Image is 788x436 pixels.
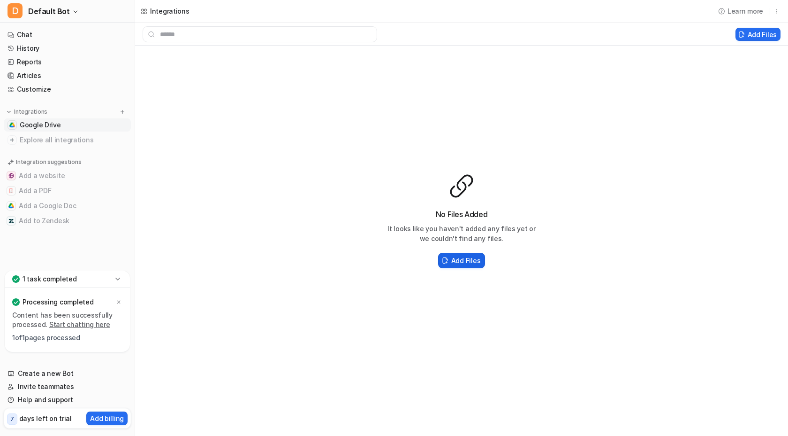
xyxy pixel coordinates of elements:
[451,256,480,265] h2: Add Files
[19,413,72,423] p: days left on trial
[20,120,61,130] span: Google Drive
[8,135,17,145] img: explore all integrations
[4,118,131,132] a: Google DriveGoogle Drive
[8,188,14,194] img: Add a PDF
[4,213,131,228] button: Add to ZendeskAdd to Zendesk
[4,183,131,198] button: Add a PDFAdd a PDF
[9,122,15,128] img: Google Drive
[119,109,126,115] img: menu_add.svg
[28,5,70,18] span: Default Bot
[23,274,77,284] p: 1 task completed
[20,132,127,148] span: Explore all integrations
[12,311,122,329] p: Content has been successfully processed.
[4,42,131,55] a: History
[438,253,485,268] button: Add Files
[86,412,128,425] button: Add billing
[16,158,81,166] p: Integration suggestions
[4,28,131,41] a: Chat
[4,83,131,96] a: Customize
[4,198,131,213] button: Add a Google DocAdd a Google Doc
[150,6,189,16] div: Integrations
[23,297,93,307] p: Processing completed
[386,209,537,220] h3: No Files Added
[727,6,763,16] span: Learn more
[386,224,537,243] p: It looks like you haven't added any files yet or we couldn't find any files.
[4,69,131,82] a: Articles
[4,393,131,406] a: Help and support
[8,3,23,18] span: D
[8,218,14,224] img: Add to Zendesk
[49,320,110,328] a: Start chatting here
[8,173,14,179] img: Add a website
[4,107,50,117] button: Integrations
[4,367,131,380] a: Create a new Bot
[4,168,131,183] button: Add a websiteAdd a website
[4,133,131,147] a: Explore all integrations
[8,203,14,209] img: Add a Google Doc
[4,380,131,393] a: Invite teammates
[14,108,47,116] p: Integrations
[735,28,780,41] button: Add Files
[10,415,14,423] p: 7
[714,3,768,19] button: Learn more
[12,333,122,343] p: 1 of 1 pages processed
[4,55,131,69] a: Reports
[90,413,124,423] p: Add billing
[6,109,12,115] img: expand menu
